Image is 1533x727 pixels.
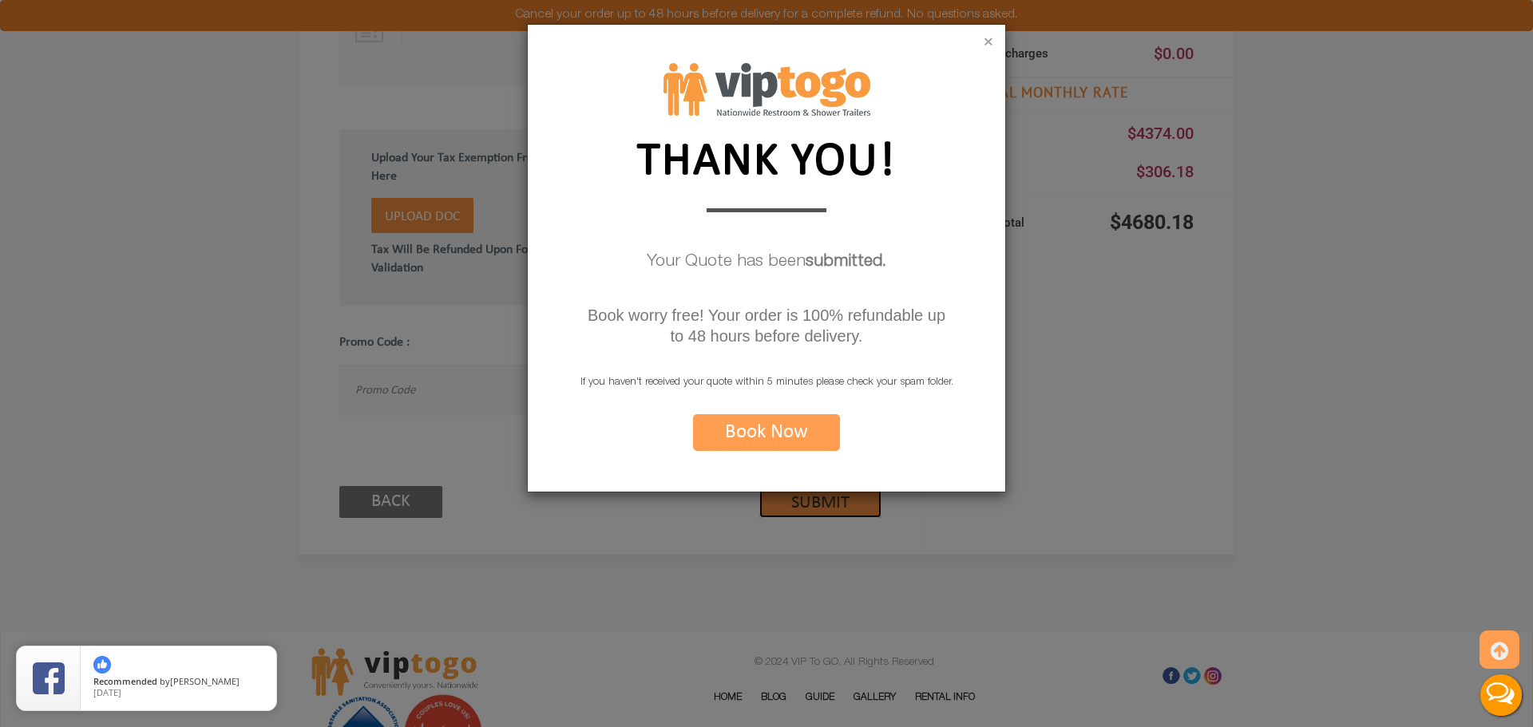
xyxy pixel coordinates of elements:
[170,675,240,687] span: [PERSON_NAME]
[984,35,993,51] button: ×
[528,246,1005,280] p: Your Quote has been
[93,677,263,688] span: by
[693,414,840,451] button: Book Now
[624,128,910,188] p: THANK YOU!
[1469,663,1533,727] button: Live Chat
[93,675,157,687] span: Recommended
[528,373,1005,393] p: If you haven't received your quote within 5 minutes please check your spam folder.
[33,662,65,694] img: Review Rating
[93,656,111,674] img: thumbs up icon
[664,63,870,116] img: footer logo
[93,686,121,698] span: [DATE]
[693,430,840,441] a: Book Now
[806,254,886,271] b: submitted.
[583,305,950,346] p: Book worry free! Your order is 100% refundable up to 48 hours before delivery.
